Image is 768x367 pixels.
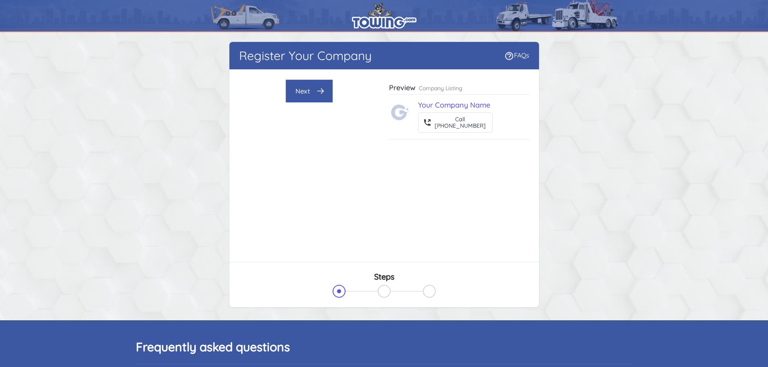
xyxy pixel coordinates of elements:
a: Your Company Name [418,100,490,110]
h3: Steps [239,272,529,282]
a: FAQs [504,51,529,59]
img: logo.png [352,2,416,29]
img: Towing.com Logo [391,103,410,122]
div: Call [PHONE_NUMBER] [435,116,486,129]
h2: Frequently asked questions [136,340,633,354]
p: Company Listing [419,84,462,92]
button: Next [285,79,333,103]
h1: Register Your Company [239,48,372,63]
h3: Preview [389,83,416,93]
button: Call[PHONE_NUMBER] [418,112,493,133]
